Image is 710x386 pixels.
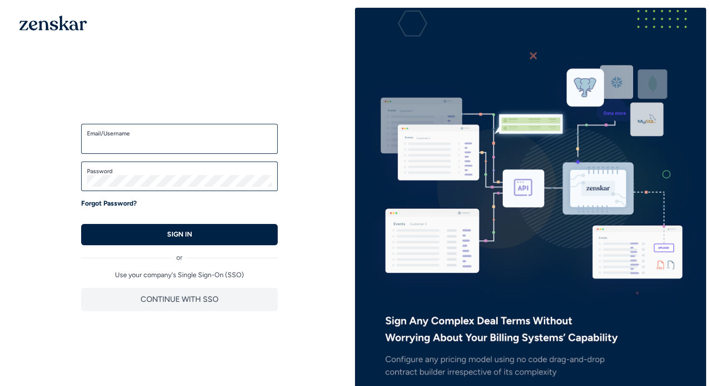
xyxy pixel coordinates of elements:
img: 1OGAJ2xQqyY4LXKgY66KYq0eOWRCkrZdAb3gUhuVAqdWPZE9SRJmCz+oDMSn4zDLXe31Ii730ItAGKgCKgCCgCikA4Av8PJUP... [19,15,87,30]
label: Email/Username [87,130,272,137]
a: Forgot Password? [81,199,137,208]
p: SIGN IN [167,230,192,239]
label: Password [87,167,272,175]
button: SIGN IN [81,224,278,245]
div: or [81,245,278,263]
button: CONTINUE WITH SSO [81,288,278,311]
p: Use your company's Single Sign-On (SSO) [81,270,278,280]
